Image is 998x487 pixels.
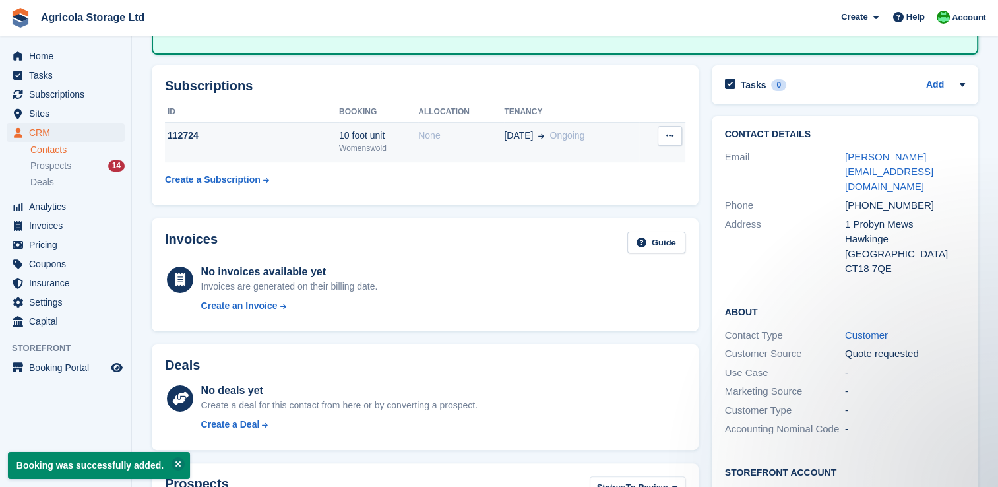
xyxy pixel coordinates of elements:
span: [DATE] [504,129,533,143]
div: Create a deal for this contact from here or by converting a prospect. [201,399,478,412]
a: Create a Subscription [165,168,269,192]
a: Agricola Storage Ltd [36,7,150,28]
a: Prospects 14 [30,159,125,173]
a: menu [7,312,125,331]
div: No deals yet [201,383,478,399]
div: Email [725,150,845,195]
a: menu [7,216,125,235]
a: Contacts [30,144,125,156]
div: Contact Type [725,328,845,343]
th: Tenancy [504,102,639,123]
div: Hawkinge [845,232,965,247]
div: 0 [771,79,786,91]
span: Pricing [29,236,108,254]
span: Analytics [29,197,108,216]
span: Create [841,11,867,24]
div: 112724 [165,129,339,143]
a: menu [7,274,125,292]
span: Settings [29,293,108,311]
div: Create a Deal [201,418,260,432]
span: Insurance [29,274,108,292]
div: Address [725,217,845,276]
div: No invoices available yet [201,264,378,280]
div: [GEOGRAPHIC_DATA] [845,247,965,262]
a: menu [7,197,125,216]
span: Deals [30,176,54,189]
div: Create an Invoice [201,299,278,313]
div: Accounting Nominal Code [725,422,845,437]
span: CRM [29,123,108,142]
div: - [845,366,965,381]
span: Invoices [29,216,108,235]
img: Tania Davies [937,11,950,24]
span: Capital [29,312,108,331]
span: Account [952,11,986,24]
a: menu [7,236,125,254]
h2: Storefront Account [725,465,965,478]
a: Preview store [109,360,125,375]
div: 14 [108,160,125,172]
span: Storefront [12,342,131,355]
th: Allocation [418,102,504,123]
a: menu [7,358,125,377]
a: Create a Deal [201,418,478,432]
span: Home [29,47,108,65]
div: Use Case [725,366,845,381]
div: Customer Source [725,346,845,362]
a: Guide [627,232,685,253]
span: Tasks [29,66,108,84]
a: Customer [845,329,888,341]
h2: Contact Details [725,129,965,140]
div: Create a Subscription [165,173,261,187]
div: CT18 7QE [845,261,965,276]
a: menu [7,66,125,84]
a: Add [926,78,944,93]
div: Customer Type [725,403,845,418]
h2: Subscriptions [165,79,685,94]
a: Deals [30,176,125,189]
span: Help [906,11,925,24]
span: Booking Portal [29,358,108,377]
p: Booking was successfully added. [8,452,190,479]
a: Create an Invoice [201,299,378,313]
div: Quote requested [845,346,965,362]
h2: About [725,305,965,318]
div: - [845,422,965,437]
th: Booking [339,102,418,123]
h2: Invoices [165,232,218,253]
div: Phone [725,198,845,213]
a: menu [7,123,125,142]
a: menu [7,85,125,104]
a: menu [7,104,125,123]
a: menu [7,293,125,311]
a: [PERSON_NAME][EMAIL_ADDRESS][DOMAIN_NAME] [845,151,933,192]
span: Subscriptions [29,85,108,104]
h2: Tasks [741,79,766,91]
a: menu [7,47,125,65]
div: 1 Probyn Mews [845,217,965,232]
img: stora-icon-8386f47178a22dfd0bd8f6a31ec36ba5ce8667c1dd55bd0f319d3a0aa187defe.svg [11,8,30,28]
div: - [845,403,965,418]
div: None [418,129,504,143]
div: Womenswold [339,143,418,154]
div: 10 foot unit [339,129,418,143]
th: ID [165,102,339,123]
span: Prospects [30,160,71,172]
h2: Deals [165,358,200,373]
a: menu [7,255,125,273]
span: Coupons [29,255,108,273]
span: Sites [29,104,108,123]
div: Marketing Source [725,384,845,399]
span: Ongoing [549,130,584,141]
div: - [845,384,965,399]
div: Invoices are generated on their billing date. [201,280,378,294]
div: [PHONE_NUMBER] [845,198,965,213]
